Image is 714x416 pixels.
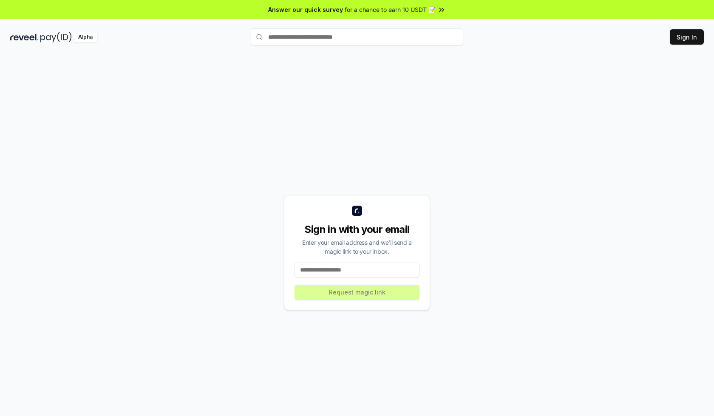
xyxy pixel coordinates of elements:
[74,32,97,42] div: Alpha
[268,5,343,14] span: Answer our quick survey
[10,32,39,42] img: reveel_dark
[670,29,704,45] button: Sign In
[40,32,72,42] img: pay_id
[295,223,419,236] div: Sign in with your email
[352,206,362,216] img: logo_small
[345,5,436,14] span: for a chance to earn 10 USDT 📝
[295,238,419,256] div: Enter your email address and we’ll send a magic link to your inbox.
